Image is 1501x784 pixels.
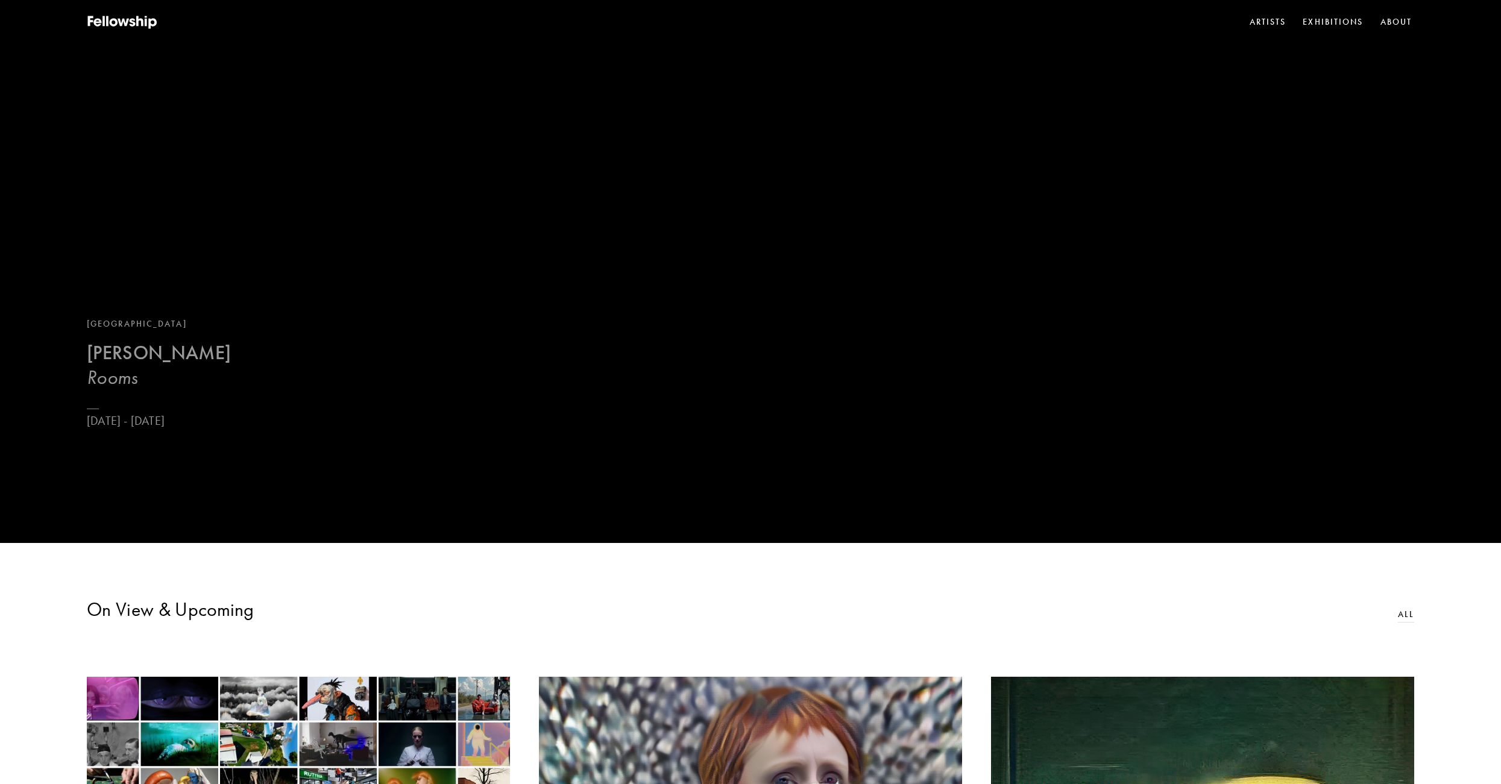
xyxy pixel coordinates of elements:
[87,597,254,621] h3: On View & Upcoming
[87,341,231,365] b: [PERSON_NAME]
[87,318,231,428] a: [GEOGRAPHIC_DATA][PERSON_NAME]Rooms[DATE] - [DATE]
[87,413,231,428] p: [DATE] - [DATE]
[1247,13,1289,31] a: Artists
[1300,13,1365,31] a: Exhibitions
[1378,13,1415,31] a: About
[87,365,231,389] h3: Rooms
[87,318,231,331] div: [GEOGRAPHIC_DATA]
[1398,608,1414,621] a: All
